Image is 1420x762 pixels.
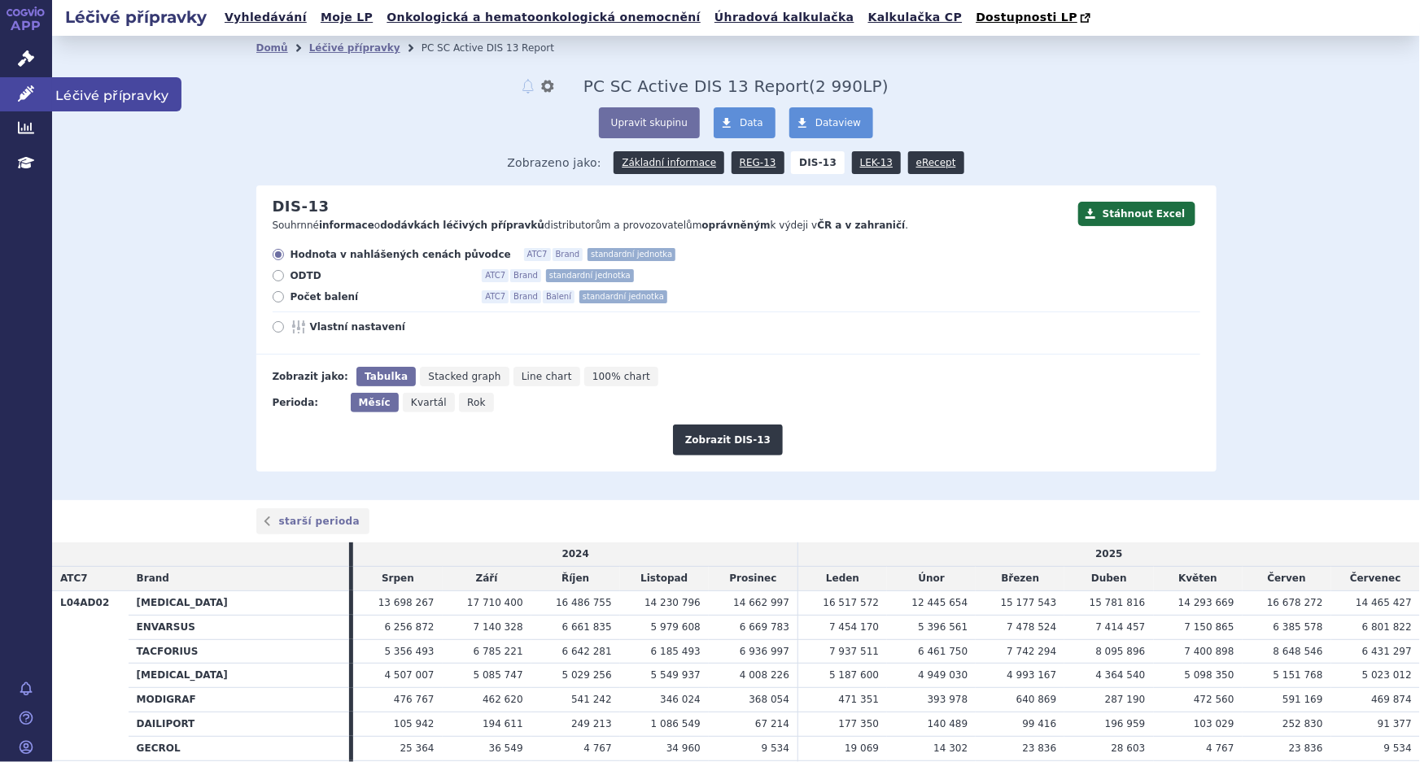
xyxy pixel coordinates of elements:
p: Souhrnné o distributorům a provozovatelům k výdeji v . [273,219,1070,233]
th: TACFORIUS [129,639,350,664]
strong: ČR a v zahraničí [817,220,905,231]
a: Domů [256,42,288,54]
th: ENVARSUS [129,615,350,639]
span: 5 029 256 [562,669,612,681]
button: nastavení [540,76,556,96]
strong: informace [319,220,374,231]
span: 5 356 493 [385,646,435,657]
span: Rok [467,397,486,408]
a: Vyhledávání [220,7,312,28]
span: Brand [553,248,583,261]
div: Zobrazit jako: [273,367,348,386]
span: 472 560 [1194,694,1234,705]
td: Únor [887,567,976,591]
span: 67 214 [755,718,789,729]
span: Tabulka [365,371,408,382]
span: 6 785 221 [474,646,523,657]
span: 23 836 [1289,742,1323,754]
span: 368 054 [749,694,789,705]
span: 346 024 [660,694,701,705]
span: Balení [543,290,575,303]
span: ( LP) [809,76,889,96]
button: Upravit skupinu [599,107,700,138]
span: Zobrazeno jako: [507,151,601,174]
span: 5 023 012 [1362,669,1412,681]
span: 16 678 272 [1267,597,1323,608]
span: 140 489 [928,718,968,729]
a: LEK-13 [852,151,901,174]
span: 7 454 170 [829,621,879,633]
span: 287 190 [1105,694,1146,705]
a: starší perioda [256,508,370,534]
span: Vlastní nastavení [310,320,489,333]
span: standardní jednotka [579,290,667,303]
span: ATC7 [482,269,509,282]
button: Stáhnout Excel [1078,202,1195,226]
span: PC SC Active DIS 13 Report [583,76,809,96]
span: 2 990 [815,76,863,96]
span: 5 085 747 [474,669,523,681]
span: 462 620 [483,694,523,705]
span: Počet balení [291,290,470,303]
td: Listopad [620,567,709,591]
a: Základní informace [614,151,724,174]
td: 2025 [798,542,1420,566]
span: 28 603 [1112,742,1146,754]
span: 6 642 281 [562,646,612,657]
a: Dataview [789,107,873,138]
span: 13 698 267 [378,597,435,608]
button: Zobrazit DIS-13 [673,425,783,455]
span: Kvartál [411,397,447,408]
span: 7 150 865 [1185,621,1234,633]
a: Data [714,107,776,138]
span: 4 008 226 [740,669,789,681]
span: 6 461 750 [918,646,968,657]
th: DAILIPORT [129,712,350,736]
th: [MEDICAL_DATA] [129,590,350,615]
span: 17 710 400 [467,597,523,608]
span: 6 185 493 [651,646,701,657]
span: 19 069 [845,742,879,754]
span: 34 960 [666,742,701,754]
span: 105 942 [394,718,435,729]
span: 541 242 [571,694,612,705]
a: Dostupnosti LP [971,7,1099,29]
span: Stacked graph [428,371,500,382]
span: 12 445 654 [912,597,968,608]
td: Červenec [1331,567,1420,591]
span: 6 669 783 [740,621,789,633]
span: 8 648 546 [1274,646,1323,657]
span: 15 177 543 [1001,597,1057,608]
strong: DIS-13 [791,151,845,174]
span: 194 611 [483,718,523,729]
span: standardní jednotka [546,269,634,282]
td: Duben [1064,567,1153,591]
span: ATC7 [482,290,509,303]
span: 14 230 796 [644,597,701,608]
span: 591 169 [1282,694,1323,705]
td: Březen [976,567,1064,591]
strong: oprávněným [702,220,771,231]
td: Červen [1243,567,1331,591]
span: 6 431 297 [1362,646,1412,657]
td: Prosinec [709,567,798,591]
span: 103 029 [1194,718,1234,729]
a: REG-13 [732,151,784,174]
span: Dataview [815,117,861,128]
span: Léčivé přípravky [52,77,181,111]
span: 5 979 608 [651,621,701,633]
span: ODTD [291,269,470,282]
span: 4 767 [583,742,611,754]
span: 100% chart [592,371,650,382]
div: Perioda: [273,393,343,412]
a: Kalkulačka CP [863,7,968,28]
span: 469 874 [1371,694,1412,705]
span: 8 095 896 [1096,646,1146,657]
button: notifikace [520,76,536,96]
span: 7 140 328 [474,621,523,633]
span: 5 396 561 [918,621,968,633]
span: 7 400 898 [1185,646,1234,657]
span: 177 350 [839,718,880,729]
strong: dodávkách léčivých přípravků [380,220,544,231]
span: ATC7 [60,573,88,584]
